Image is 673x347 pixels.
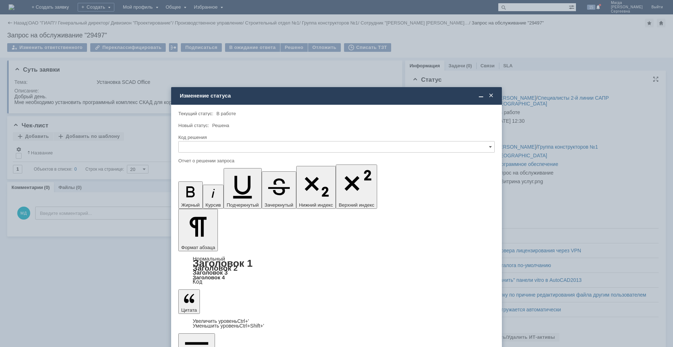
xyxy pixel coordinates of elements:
[181,307,197,313] span: Цитата
[193,323,264,329] a: Decrease
[178,135,493,140] div: Код решения
[299,202,333,208] span: Нижний индекс
[178,289,200,314] button: Цитата
[178,319,495,328] div: Цитата
[193,279,202,285] a: Код
[178,158,493,163] div: Отчет о решении запроса
[181,202,200,208] span: Жирный
[296,166,336,209] button: Нижний индекс
[181,245,215,250] span: Формат абзаца
[178,209,218,251] button: Формат абзаца
[178,123,209,128] label: Новый статус:
[262,171,296,209] button: Зачеркнутый
[487,93,495,99] span: Закрыть
[477,93,485,99] span: Свернуть (Ctrl + M)
[178,111,213,116] label: Текущий статус:
[178,181,203,209] button: Жирный
[206,202,221,208] span: Курсив
[193,264,238,272] a: Заголовок 2
[239,323,264,329] span: Ctrl+Shift+'
[193,258,253,269] a: Заголовок 1
[336,165,377,209] button: Верхний индекс
[193,269,228,276] a: Заголовок 3
[203,185,224,209] button: Курсив
[237,318,249,324] span: Ctrl+'
[212,123,229,128] span: Решена
[193,318,249,324] a: Increase
[224,168,261,209] button: Подчеркнутый
[226,202,258,208] span: Подчеркнутый
[265,202,293,208] span: Зачеркнутый
[216,111,236,116] span: В работе
[339,202,374,208] span: Верхний индекс
[193,256,225,262] a: Нормальный
[180,93,495,99] div: Изменение статуса
[193,274,225,280] a: Заголовок 4
[178,256,495,284] div: Формат абзаца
